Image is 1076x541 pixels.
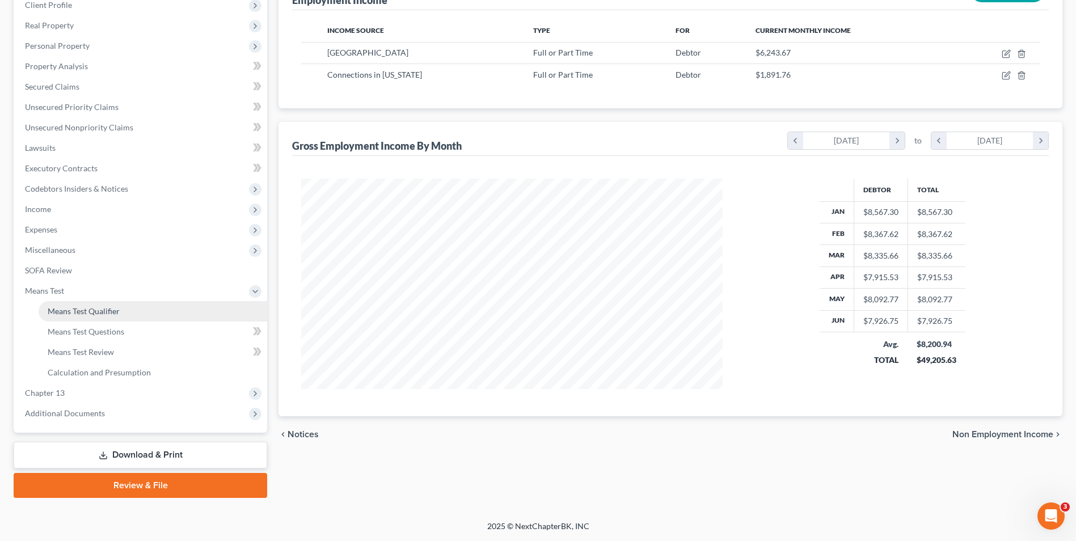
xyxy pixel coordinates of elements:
[863,315,898,327] div: $7,926.75
[16,56,267,77] a: Property Analysis
[25,143,56,153] span: Lawsuits
[25,388,65,398] span: Chapter 13
[39,322,267,342] a: Means Test Questions
[48,347,114,357] span: Means Test Review
[279,430,319,439] button: chevron_left Notices
[14,442,267,468] a: Download & Print
[16,97,267,117] a: Unsecured Priority Claims
[25,20,74,30] span: Real Property
[756,70,791,79] span: $1,891.76
[863,339,898,350] div: Avg.
[820,310,854,332] th: Jun
[533,70,593,79] span: Full or Part Time
[48,306,120,316] span: Means Test Qualifier
[908,179,965,201] th: Total
[908,201,965,223] td: $8,567.30
[914,135,922,146] span: to
[25,204,51,214] span: Income
[39,301,267,322] a: Means Test Qualifier
[820,245,854,267] th: Mar
[917,339,956,350] div: $8,200.94
[820,223,854,244] th: Feb
[25,41,90,50] span: Personal Property
[48,327,124,336] span: Means Test Questions
[39,362,267,383] a: Calculation and Presumption
[908,223,965,244] td: $8,367.62
[327,70,422,79] span: Connections in [US_STATE]
[25,225,57,234] span: Expenses
[676,48,701,57] span: Debtor
[820,267,854,288] th: Apr
[533,48,593,57] span: Full or Part Time
[16,158,267,179] a: Executory Contracts
[863,354,898,366] div: TOTAL
[676,26,690,35] span: For
[25,163,98,173] span: Executory Contracts
[863,272,898,283] div: $7,915.53
[756,48,791,57] span: $6,243.67
[327,26,384,35] span: Income Source
[863,229,898,240] div: $8,367.62
[820,289,854,310] th: May
[908,245,965,267] td: $8,335.66
[1053,430,1062,439] i: chevron_right
[16,138,267,158] a: Lawsuits
[952,430,1053,439] span: Non Employment Income
[16,260,267,281] a: SOFA Review
[820,201,854,223] th: Jan
[1037,502,1065,530] iframe: Intercom live chat
[292,139,462,153] div: Gross Employment Income By Month
[1033,132,1048,149] i: chevron_right
[908,289,965,310] td: $8,092.77
[39,342,267,362] a: Means Test Review
[288,430,319,439] span: Notices
[863,250,898,261] div: $8,335.66
[25,265,72,275] span: SOFA Review
[25,408,105,418] span: Additional Documents
[756,26,851,35] span: Current Monthly Income
[16,117,267,138] a: Unsecured Nonpriority Claims
[25,61,88,71] span: Property Analysis
[25,184,128,193] span: Codebtors Insiders & Notices
[889,132,905,149] i: chevron_right
[863,294,898,305] div: $8,092.77
[48,367,151,377] span: Calculation and Presumption
[14,473,267,498] a: Review & File
[25,82,79,91] span: Secured Claims
[25,245,75,255] span: Miscellaneous
[25,102,119,112] span: Unsecured Priority Claims
[215,521,862,541] div: 2025 © NextChapterBK, INC
[25,286,64,295] span: Means Test
[25,122,133,132] span: Unsecured Nonpriority Claims
[917,354,956,366] div: $49,205.63
[327,48,408,57] span: [GEOGRAPHIC_DATA]
[279,430,288,439] i: chevron_left
[1061,502,1070,512] span: 3
[947,132,1033,149] div: [DATE]
[863,206,898,218] div: $8,567.30
[803,132,890,149] div: [DATE]
[854,179,908,201] th: Debtor
[952,430,1062,439] button: Non Employment Income chevron_right
[788,132,803,149] i: chevron_left
[908,267,965,288] td: $7,915.53
[16,77,267,97] a: Secured Claims
[908,310,965,332] td: $7,926.75
[533,26,550,35] span: Type
[931,132,947,149] i: chevron_left
[676,70,701,79] span: Debtor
